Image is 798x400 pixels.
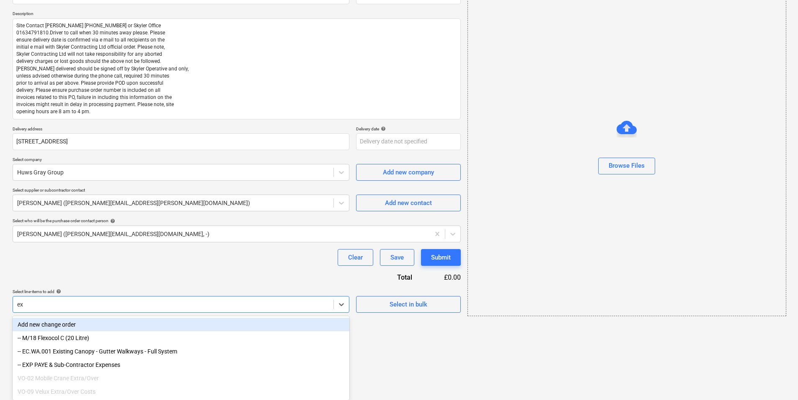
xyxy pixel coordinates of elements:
[13,18,461,119] textarea: Site Contact [PERSON_NAME] [PHONE_NUMBER] or Skyler Office 01634791810.Driver to call when 30 min...
[356,133,461,150] input: Delivery date not specified
[609,160,645,171] div: Browse Files
[54,289,61,294] span: help
[108,218,115,223] span: help
[13,371,349,385] div: VO-02 Mobile Crane Extra/Over
[385,197,432,208] div: Add new contact
[356,195,461,211] button: Add new contact
[390,252,404,263] div: Save
[348,252,363,263] div: Clear
[431,252,451,263] div: Submit
[13,133,349,150] input: Delivery address
[13,11,461,18] p: Description
[13,358,349,371] div: -- EXP PAYE & Sub-Contractor Expenses
[598,158,655,174] button: Browse Files
[421,249,461,266] button: Submit
[338,249,373,266] button: Clear
[352,273,426,282] div: Total
[379,126,386,131] span: help
[13,385,349,398] div: VO-09 Velux Extra/Over Costs
[356,296,461,313] button: Select in bulk
[13,289,349,294] div: Select line-items to add
[383,167,434,178] div: Add new company
[756,360,798,400] iframe: Chat Widget
[13,126,349,133] p: Delivery address
[356,126,461,132] div: Delivery date
[13,331,349,345] div: -- M/18 Flexocol C (20 Litre)
[13,318,349,331] div: Add new change order
[13,157,349,164] p: Select company
[380,249,414,266] button: Save
[426,273,461,282] div: £0.00
[356,164,461,181] button: Add new company
[13,187,349,195] p: Select supplier or subcontractor contact
[13,345,349,358] div: -- EC.WA.001 Existing Canopy - Gutter Walkways - Full System
[13,218,461,223] div: Select who will be the purchase order contact person
[390,299,427,310] div: Select in bulk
